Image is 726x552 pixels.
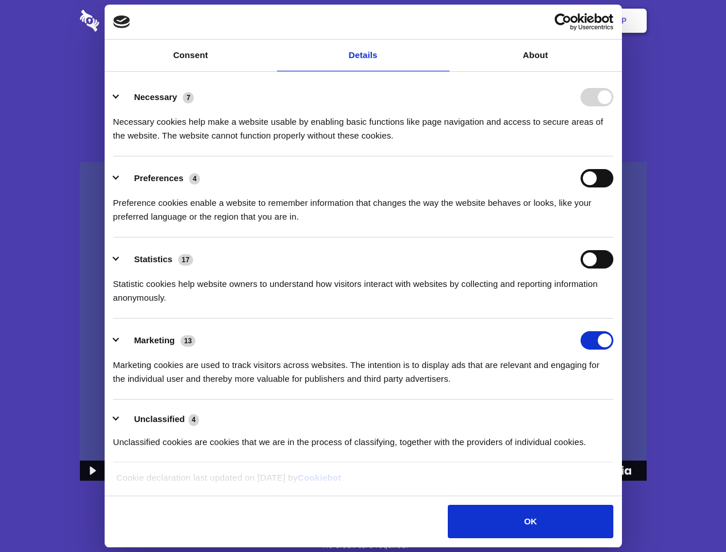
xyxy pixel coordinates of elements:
iframe: Drift Widget Chat Controller [669,494,712,538]
button: Statistics (17) [113,250,201,269]
button: Preferences (4) [113,169,208,187]
div: Preference cookies enable a website to remember information that changes the way the website beha... [113,187,613,224]
a: Cookiebot [298,473,341,482]
span: 7 [183,92,194,103]
label: Necessary [134,92,177,102]
div: Cookie declaration last updated on [DATE] by [107,471,619,493]
label: Marketing [134,335,175,345]
a: Details [277,40,450,71]
span: 17 [178,254,193,266]
span: 4 [189,173,200,185]
button: Play Video [80,461,103,481]
a: Consent [105,40,277,71]
label: Statistics [134,254,172,264]
button: OK [448,505,613,538]
h4: Auto-redaction of sensitive data, encrypted data sharing and self-destructing private chats. Shar... [80,105,647,143]
a: Login [521,3,571,39]
h1: Eliminate Slack Data Loss. [80,52,647,93]
button: Unclassified (4) [113,412,206,427]
span: 13 [180,335,195,347]
img: logo-wordmark-white-trans-d4663122ce5f474addd5e946df7df03e33cb6a1c49d2221995e7729f52c070b2.svg [80,10,178,32]
div: Statistic cookies help website owners to understand how visitors interact with websites by collec... [113,269,613,305]
span: 4 [189,414,199,425]
button: Marketing (13) [113,331,203,350]
a: About [450,40,622,71]
div: Marketing cookies are used to track visitors across websites. The intention is to display ads tha... [113,350,613,386]
label: Preferences [134,173,183,183]
img: Sharesecret [80,162,647,481]
a: Usercentrics Cookiebot - opens in a new window [513,13,613,30]
div: Unclassified cookies are cookies that we are in the process of classifying, together with the pro... [113,427,613,449]
div: Necessary cookies help make a website usable by enabling basic functions like page navigation and... [113,106,613,143]
button: Necessary (7) [113,88,201,106]
img: logo [113,16,130,28]
a: Contact [466,3,519,39]
a: Pricing [337,3,387,39]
